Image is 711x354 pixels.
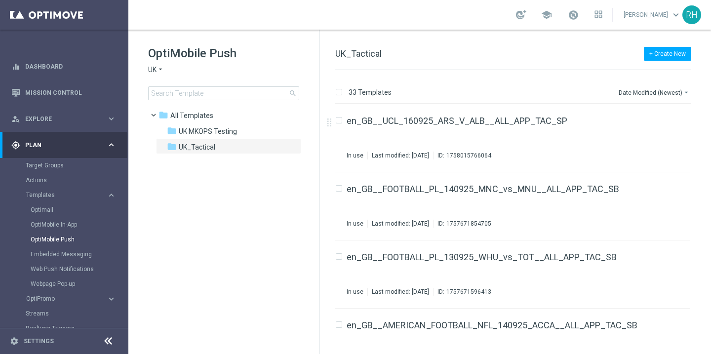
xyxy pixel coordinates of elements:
[107,191,116,200] i: keyboard_arrow_right
[26,296,107,302] div: OptiPromo
[31,206,103,214] a: Optimail
[26,291,127,306] div: OptiPromo
[31,276,127,291] div: Webpage Pop-up
[11,141,20,150] i: gps_fixed
[167,126,177,136] i: folder
[11,62,20,71] i: equalizer
[107,114,116,123] i: keyboard_arrow_right
[368,288,433,296] div: Last modified: [DATE]
[368,152,433,159] div: Last modified: [DATE]
[31,221,103,229] a: OptiMobile In-App
[26,188,127,291] div: Templates
[25,142,107,148] span: Plan
[26,310,103,317] a: Streams
[325,172,709,240] div: Press SPACE to select this row.
[26,296,97,302] span: OptiPromo
[671,9,681,20] span: keyboard_arrow_down
[446,288,491,296] div: 1757671596413
[31,265,103,273] a: Web Push Notifications
[347,220,363,228] div: In use
[11,141,107,150] div: Plan
[11,53,116,79] div: Dashboard
[325,104,709,172] div: Press SPACE to select this row.
[446,220,491,228] div: 1757671854705
[157,65,164,75] i: arrow_drop_down
[167,142,177,152] i: folder
[148,65,157,75] span: UK
[148,86,299,100] input: Search Template
[26,161,103,169] a: Target Groups
[682,88,690,96] i: arrow_drop_down
[349,88,392,97] p: 33 Templates
[26,192,107,198] div: Templates
[368,220,433,228] div: Last modified: [DATE]
[170,111,213,120] span: Templates
[31,250,103,258] a: Embedded Messaging
[26,158,127,173] div: Target Groups
[179,143,215,152] span: UK_Tactical
[148,45,299,61] h1: OptiMobile Push
[25,79,116,106] a: Mission Control
[11,89,117,97] button: Mission Control
[26,324,103,332] a: Realtime Triggers
[335,48,382,59] span: UK_Tactical
[347,185,619,194] a: en_GB__FOOTBALL_PL_140925_MNC_vs_MNU__ALL_APP_TAC_SB
[541,9,552,20] span: school
[644,47,691,61] button: + Create New
[31,280,103,288] a: Webpage Pop-up
[11,115,107,123] div: Explore
[11,115,20,123] i: person_search
[107,140,116,150] i: keyboard_arrow_right
[433,220,491,228] div: ID:
[31,247,127,262] div: Embedded Messaging
[31,202,127,217] div: Optimail
[31,262,127,276] div: Web Push Notifications
[11,63,117,71] button: equalizer Dashboard
[107,294,116,304] i: keyboard_arrow_right
[682,5,701,24] div: RH
[347,253,617,262] a: en_GB__FOOTBALL_PL_130925_WHU_vs_TOT__ALL_APP_TAC_SB
[26,176,103,184] a: Actions
[158,110,168,120] i: folder
[25,116,107,122] span: Explore
[11,79,116,106] div: Mission Control
[11,115,117,123] button: person_search Explore keyboard_arrow_right
[325,240,709,309] div: Press SPACE to select this row.
[24,338,54,344] a: Settings
[26,173,127,188] div: Actions
[289,89,297,97] span: search
[31,236,103,243] a: OptiMobile Push
[26,306,127,321] div: Streams
[347,321,637,330] a: en_GB__AMERICAN_FOOTBALL_NFL_140925_ACCA__ALL_APP_TAC_SB
[618,86,691,98] button: Date Modified (Newest)arrow_drop_down
[433,288,491,296] div: ID:
[26,321,127,336] div: Realtime Triggers
[10,337,19,346] i: settings
[148,65,164,75] button: UK arrow_drop_down
[26,295,117,303] button: OptiPromo keyboard_arrow_right
[26,192,97,198] span: Templates
[31,217,127,232] div: OptiMobile In-App
[446,152,491,159] div: 1758015766064
[179,127,237,136] span: UK MKOPS Testing
[347,117,567,125] a: en_GB__UCL_160925_ARS_V_ALB__ALL_APP_TAC_SP
[26,191,117,199] button: Templates keyboard_arrow_right
[11,141,117,149] button: gps_fixed Plan keyboard_arrow_right
[623,7,682,22] a: [PERSON_NAME]keyboard_arrow_down
[347,152,363,159] div: In use
[433,152,491,159] div: ID:
[347,288,363,296] div: In use
[31,232,127,247] div: OptiMobile Push
[25,53,116,79] a: Dashboard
